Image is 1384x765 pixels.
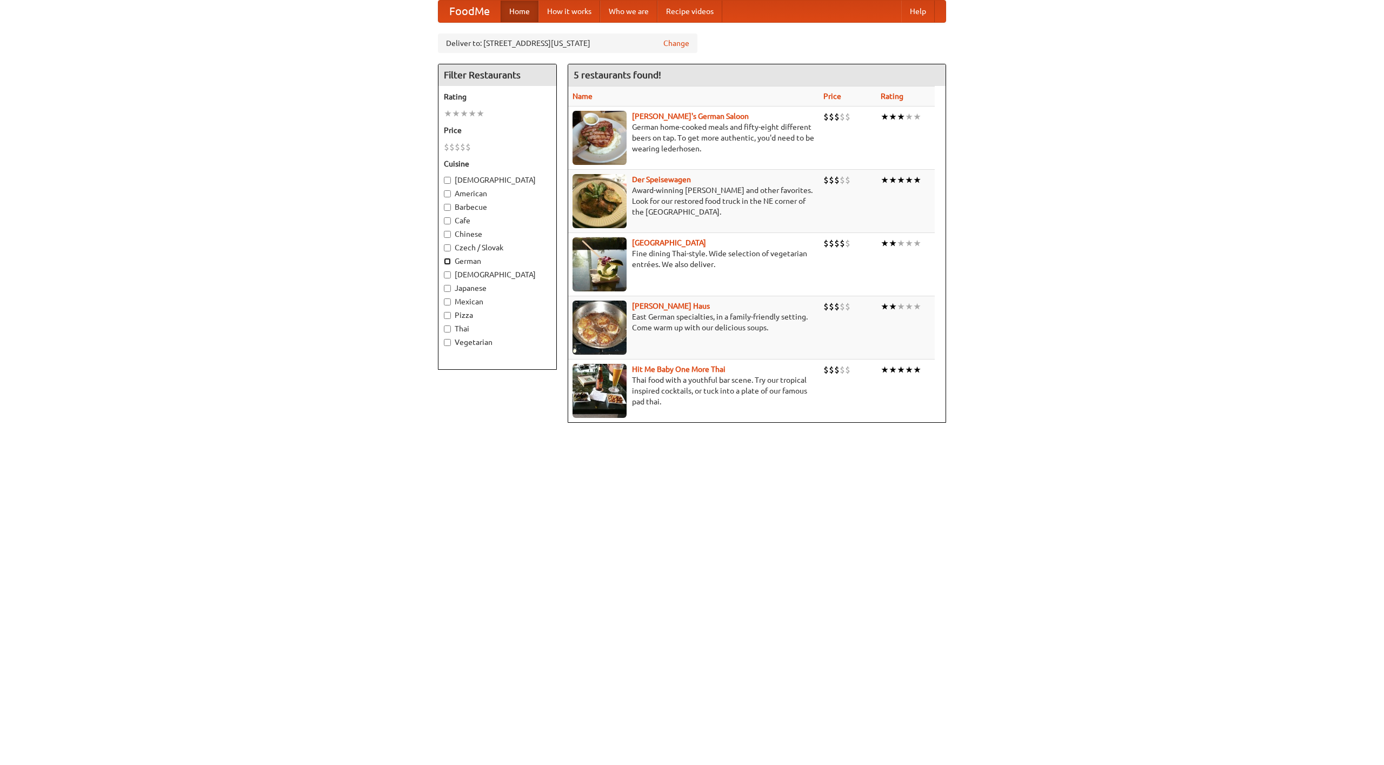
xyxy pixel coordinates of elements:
input: Vegetarian [444,339,451,346]
li: ★ [913,237,921,249]
li: ★ [881,237,889,249]
li: $ [829,364,834,376]
label: Czech / Slovak [444,242,551,253]
img: satay.jpg [573,237,627,291]
input: Barbecue [444,204,451,211]
p: Thai food with a youthful bar scene. Try our tropical inspired cocktails, or tuck into a plate of... [573,375,815,407]
div: Deliver to: [STREET_ADDRESS][US_STATE] [438,34,697,53]
li: $ [840,174,845,186]
input: Mexican [444,298,451,305]
img: speisewagen.jpg [573,174,627,228]
li: ★ [444,108,452,119]
li: ★ [905,174,913,186]
input: [DEMOGRAPHIC_DATA] [444,271,451,278]
img: kohlhaus.jpg [573,301,627,355]
li: ★ [889,237,897,249]
input: German [444,258,451,265]
a: Name [573,92,593,101]
li: ★ [452,108,460,119]
label: Mexican [444,296,551,307]
a: Hit Me Baby One More Thai [632,365,726,374]
li: ★ [476,108,484,119]
label: Chinese [444,229,551,240]
h4: Filter Restaurants [438,64,556,86]
input: Cafe [444,217,451,224]
li: $ [829,301,834,312]
p: East German specialties, in a family-friendly setting. Come warm up with our delicious soups. [573,311,815,333]
h5: Price [444,125,551,136]
li: $ [840,301,845,312]
li: $ [840,237,845,249]
li: ★ [460,108,468,119]
input: Thai [444,325,451,332]
li: ★ [905,364,913,376]
p: Award-winning [PERSON_NAME] and other favorites. Look for our restored food truck in the NE corne... [573,185,815,217]
li: $ [840,364,845,376]
a: How it works [538,1,600,22]
li: $ [823,364,829,376]
li: ★ [881,111,889,123]
a: Der Speisewagen [632,175,691,184]
a: [PERSON_NAME] Haus [632,302,710,310]
a: Change [663,38,689,49]
li: ★ [913,111,921,123]
label: [DEMOGRAPHIC_DATA] [444,269,551,280]
li: $ [455,141,460,153]
input: Pizza [444,312,451,319]
p: Fine dining Thai-style. Wide selection of vegetarian entrées. We also deliver. [573,248,815,270]
label: Barbecue [444,202,551,212]
a: Price [823,92,841,101]
img: esthers.jpg [573,111,627,165]
li: $ [465,141,471,153]
a: Rating [881,92,903,101]
li: ★ [889,301,897,312]
li: $ [829,174,834,186]
input: [DEMOGRAPHIC_DATA] [444,177,451,184]
li: $ [834,174,840,186]
li: $ [845,237,850,249]
img: babythai.jpg [573,364,627,418]
a: [GEOGRAPHIC_DATA] [632,238,706,247]
li: ★ [897,111,905,123]
li: $ [823,174,829,186]
label: Japanese [444,283,551,294]
li: $ [823,301,829,312]
li: $ [845,301,850,312]
li: $ [834,364,840,376]
p: German home-cooked meals and fifty-eight different beers on tap. To get more authentic, you'd nee... [573,122,815,154]
li: ★ [905,111,913,123]
label: Vegetarian [444,337,551,348]
li: $ [834,301,840,312]
li: $ [840,111,845,123]
a: Recipe videos [657,1,722,22]
li: $ [829,237,834,249]
li: $ [845,174,850,186]
input: Czech / Slovak [444,244,451,251]
li: $ [845,364,850,376]
h5: Cuisine [444,158,551,169]
li: ★ [905,301,913,312]
li: $ [460,141,465,153]
li: ★ [881,174,889,186]
li: ★ [897,237,905,249]
li: ★ [913,301,921,312]
label: Thai [444,323,551,334]
li: $ [823,237,829,249]
label: [DEMOGRAPHIC_DATA] [444,175,551,185]
li: ★ [913,364,921,376]
a: FoodMe [438,1,501,22]
li: $ [845,111,850,123]
label: German [444,256,551,267]
a: [PERSON_NAME]'s German Saloon [632,112,749,121]
ng-pluralize: 5 restaurants found! [574,70,661,80]
li: $ [444,141,449,153]
li: $ [823,111,829,123]
a: Help [901,1,935,22]
label: Pizza [444,310,551,321]
li: ★ [905,237,913,249]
